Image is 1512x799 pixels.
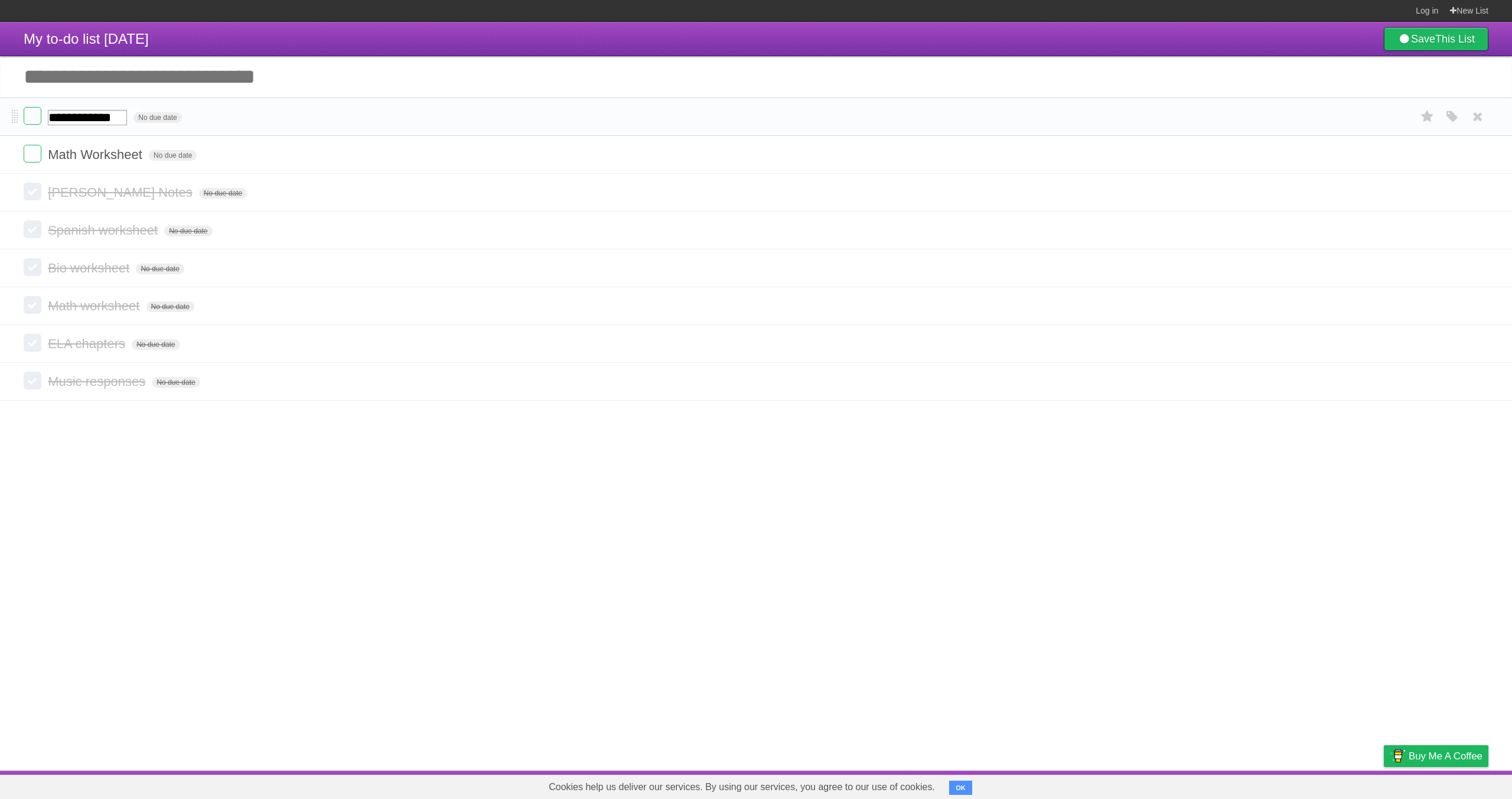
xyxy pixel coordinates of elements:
label: Done [24,372,41,389]
span: Buy me a coffee [1409,746,1482,766]
span: No due date [152,377,200,388]
span: No due date [132,339,180,350]
span: My to-do list [DATE] [24,31,149,47]
span: Spanish worksheet [48,223,161,238]
a: SaveThis List [1384,27,1488,51]
span: No due date [149,150,197,161]
span: No due date [136,264,184,274]
b: This List [1435,33,1475,45]
a: Terms [1328,774,1354,796]
img: Buy me a coffee [1390,746,1406,766]
label: Done [24,145,41,163]
span: Cookies help us deliver our services. By using our services, you agree to our use of cookies. [537,775,947,799]
span: [PERSON_NAME] Notes [48,185,195,200]
a: Suggest a feature [1414,774,1488,796]
span: No due date [164,226,212,236]
a: Buy me a coffee [1384,745,1488,767]
a: About [1227,774,1252,796]
label: Done [24,220,41,238]
label: Star task [1416,107,1439,126]
label: Done [24,296,41,314]
span: Bio worksheet [48,261,132,275]
span: Math Worksheet [48,147,145,162]
label: Done [24,258,41,276]
a: Privacy [1368,774,1399,796]
span: Music responses [48,374,148,389]
span: No due date [133,112,181,123]
span: No due date [199,188,247,199]
span: ELA chapters [48,336,128,351]
span: No due date [146,301,194,312]
button: OK [949,781,972,795]
label: Done [24,107,41,125]
label: Done [24,183,41,200]
span: Math worksheet [48,298,142,313]
label: Done [24,334,41,352]
a: Developers [1266,774,1314,796]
